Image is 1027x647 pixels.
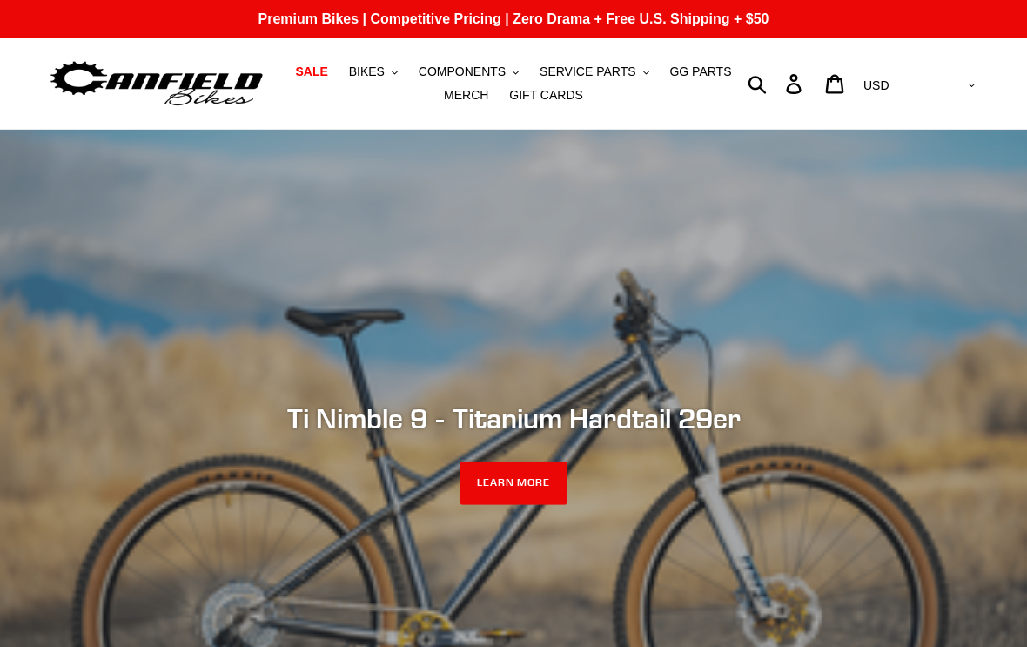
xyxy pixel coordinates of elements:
span: BIKES [349,64,385,79]
span: MERCH [444,88,488,103]
span: SERVICE PARTS [540,64,635,79]
span: GG PARTS [669,64,731,79]
img: Canfield Bikes [48,57,265,111]
a: GG PARTS [661,60,740,84]
button: COMPONENTS [410,60,527,84]
span: COMPONENTS [419,64,506,79]
a: MERCH [435,84,497,107]
button: BIKES [340,60,406,84]
h2: Ti Nimble 9 - Titanium Hardtail 29er [48,401,979,435]
a: SALE [286,60,336,84]
span: SALE [295,64,327,79]
a: GIFT CARDS [500,84,592,107]
span: GIFT CARDS [509,88,583,103]
a: LEARN MORE [460,462,567,505]
button: SERVICE PARTS [531,60,657,84]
